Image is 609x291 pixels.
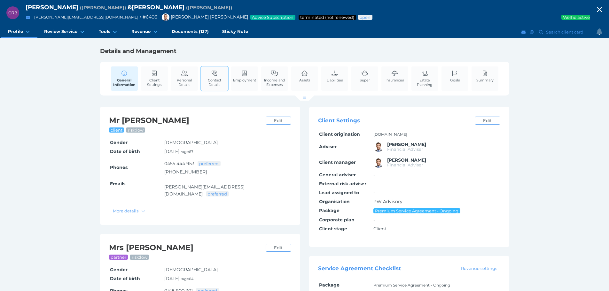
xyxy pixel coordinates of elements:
span: Date of birth [110,149,140,154]
button: Email [520,28,527,36]
span: Sticky Note [222,29,248,34]
span: [PERSON_NAME] [PERSON_NAME] [159,14,248,20]
td: [DOMAIN_NAME] [372,130,500,139]
h2: Mrs [PERSON_NAME] [109,243,262,253]
a: Personal Details [171,66,198,90]
button: More details [110,207,149,215]
span: - [373,181,375,187]
span: partner [110,255,127,260]
a: Super [358,66,371,86]
span: Adviser [319,144,337,149]
a: Employment [231,66,258,86]
span: PW Advisory [373,199,402,204]
span: Advice Subscription [252,15,294,20]
img: Brad Bond [162,13,169,21]
a: [PHONE_NUMBER] [164,169,207,175]
button: Email [24,13,32,21]
span: - [373,172,375,178]
span: [DATE] • [164,149,193,154]
span: Summary [476,78,494,82]
span: Estate Planning [413,78,437,87]
a: Edit [266,244,291,252]
a: [PERSON_NAME][EMAIL_ADDRESS][DOMAIN_NAME] [164,184,245,197]
span: Brad Bond [387,142,426,147]
span: Advice status: Review not yet booked in [359,15,371,20]
span: Tools [99,29,110,34]
a: Income and Expenses [261,66,288,90]
span: [DEMOGRAPHIC_DATA] [164,140,218,145]
a: 0455 444 953 [164,161,194,166]
span: Assets [299,78,310,82]
a: Client Settings [141,66,168,90]
span: Brad Bond [387,157,426,163]
small: age 67 [182,149,193,154]
span: Premium Service Agreement - Ongoing [375,208,459,213]
span: Super [360,78,370,82]
span: / # 6406 [140,14,157,20]
span: Search client card [545,29,586,34]
span: Client stage [319,226,347,232]
span: Review Service [44,29,77,34]
span: & [PERSON_NAME] [128,4,184,11]
span: Client manager [319,159,356,165]
span: Date of birth [110,276,140,281]
span: Organisation [319,199,350,204]
span: Client Settings [143,78,166,87]
span: Corporate plan [319,217,355,223]
span: [DEMOGRAPHIC_DATA] [164,267,218,272]
span: Package [319,282,340,288]
span: [DATE] • [164,276,193,281]
span: Financial Adviser [387,162,423,167]
span: Edit [271,245,285,250]
span: - [373,217,375,223]
a: Insurances [384,66,405,86]
span: Welfie active [563,15,590,20]
span: Phones [110,165,128,170]
span: Insurances [386,78,404,82]
span: Goals [450,78,460,82]
span: Service package status: Not renewed [300,15,355,20]
img: Brad Bond [373,157,384,168]
a: Liabilities [325,66,344,86]
span: - [373,190,375,195]
a: Revenue [125,26,165,38]
a: Edit [266,117,291,125]
img: Brad Bond [373,142,384,152]
span: Lead assigned to [319,190,359,195]
a: Assets [298,66,312,86]
span: Service Agreement Checklist [318,265,401,272]
span: General adviser [319,172,356,178]
span: Client [373,226,386,232]
span: Contact Details [203,78,226,87]
span: risk: low [131,255,148,260]
span: Preferred name [186,4,232,11]
a: Documents (137) [165,26,215,38]
span: preferred [199,161,219,166]
span: Gender [110,140,128,145]
span: Financial Adviser [387,147,423,152]
a: Profile [1,26,37,38]
span: CRB [8,11,17,15]
small: age 64 [182,277,193,281]
a: Summary [475,66,495,86]
td: Premium Service Agreement - Ongoing [372,281,500,290]
a: Goals [449,66,461,86]
button: SMS [529,28,535,36]
a: [PERSON_NAME][EMAIL_ADDRESS][DOMAIN_NAME] [34,15,138,19]
span: risk: low [128,127,144,133]
span: Revenue settings [458,266,500,271]
h2: Mr [PERSON_NAME] [109,116,262,126]
button: Search client card [536,28,587,36]
span: Client origination [319,131,360,137]
span: Income and Expenses [263,78,286,87]
span: preferred [207,191,228,196]
a: Revenue settings [458,265,500,272]
span: More details [110,208,140,213]
a: Review Service [37,26,92,38]
span: Profile [8,29,23,34]
span: General Information [113,78,136,87]
a: General Information [111,66,138,91]
span: Edit [480,118,494,123]
span: Liabilities [327,78,343,82]
a: Contact Details [201,66,228,90]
